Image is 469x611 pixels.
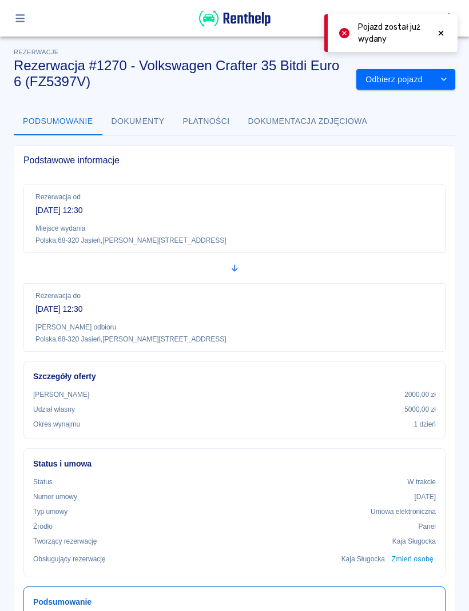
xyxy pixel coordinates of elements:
p: Polska , 68-320 Jasień , [PERSON_NAME][STREET_ADDRESS] [35,335,434,344]
p: [PERSON_NAME] [33,389,89,400]
p: [DATE] [414,492,436,502]
button: Zmień osobę [389,551,436,568]
p: Status [33,477,53,487]
p: Żrodło [33,521,53,532]
button: drop-down [432,69,455,90]
span: Rezerwacje [14,49,58,55]
button: Dokumentacja zdjęciowa [239,108,377,135]
p: Numer umowy [33,492,77,502]
img: Renthelp logo [199,9,271,28]
h6: Szczegóły oferty [33,371,436,383]
p: Rezerwacja do [35,291,434,301]
button: Płatności [174,108,239,135]
p: Udział własny [33,404,75,415]
span: Pojazd został już wydany [358,21,427,45]
button: Podsumowanie [14,108,102,135]
p: Obsługujący rezerwację [33,554,106,564]
h6: Status i umowa [33,458,436,470]
span: Podstawowe informacje [23,155,446,166]
p: 2000,00 zł [404,389,436,400]
p: Tworzący rezerwację [33,536,97,546]
h3: Rezerwacja #1270 - Volkswagen Crafter 35 Bitdi Euro 6 (FZ5397V) [14,58,347,90]
p: W trakcie [407,477,436,487]
p: Miejsce wydania [35,223,434,234]
p: Panel [419,521,436,532]
p: Rezerwacja od [35,192,434,202]
h6: Podsumowanie [33,596,436,608]
p: [DATE] 12:30 [35,303,434,315]
p: Kaja Sługocka [341,554,385,564]
p: Polska , 68-320 Jasień , [PERSON_NAME][STREET_ADDRESS] [35,236,434,246]
p: Okres wynajmu [33,419,80,429]
button: Dokumenty [102,108,174,135]
p: Umowa elektroniczna [371,507,436,517]
a: Renthelp logo [199,21,271,30]
p: 5000,00 zł [404,404,436,415]
p: Typ umowy [33,507,67,517]
p: [DATE] 12:30 [35,204,434,216]
p: 1 dzień [414,419,436,429]
button: Odbierz pojazd [356,69,432,90]
p: Kaja Sługocka [392,536,436,546]
p: [PERSON_NAME] odbioru [35,322,434,332]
